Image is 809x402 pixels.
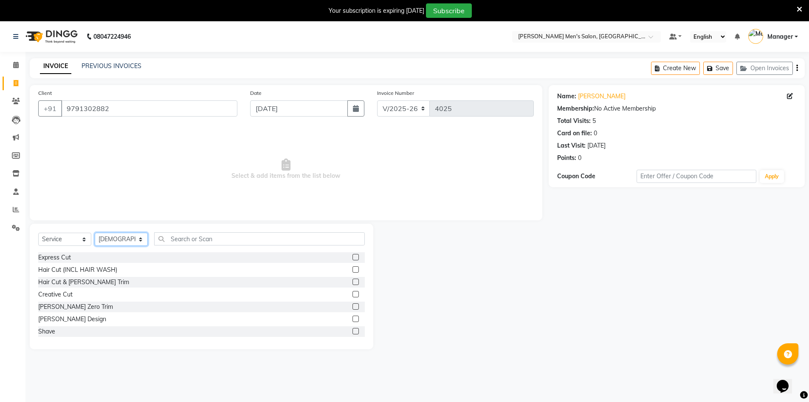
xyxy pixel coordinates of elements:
[557,154,576,163] div: Points:
[38,265,117,274] div: Hair Cut (INCL HAIR WASH)
[38,89,52,97] label: Client
[329,6,424,15] div: Your subscription is expiring [DATE]
[557,92,576,101] div: Name:
[426,3,472,18] button: Subscribe
[557,117,591,125] div: Total Visits:
[748,29,763,44] img: Manager
[61,100,237,117] input: Search by Name/Mobile/Email/Code
[38,278,129,287] div: Hair Cut & [PERSON_NAME] Trim
[557,104,594,113] div: Membership:
[578,154,581,163] div: 0
[557,129,592,138] div: Card on file:
[38,100,62,117] button: +91
[38,253,71,262] div: Express Cut
[736,62,793,75] button: Open Invoices
[651,62,700,75] button: Create New
[250,89,262,97] label: Date
[93,25,131,48] b: 08047224946
[587,141,606,150] div: [DATE]
[578,92,626,101] a: [PERSON_NAME]
[594,129,597,138] div: 0
[557,172,637,181] div: Coupon Code
[773,368,801,393] iframe: chat widget
[703,62,733,75] button: Save
[38,327,55,336] div: Shave
[38,302,113,311] div: [PERSON_NAME] Zero Trim
[22,25,80,48] img: logo
[767,32,793,41] span: Manager
[40,59,71,74] a: INVOICE
[82,62,141,70] a: PREVIOUS INVOICES
[557,104,796,113] div: No Active Membership
[154,232,365,245] input: Search or Scan
[38,127,534,212] span: Select & add items from the list below
[377,89,414,97] label: Invoice Number
[592,117,596,125] div: 5
[637,170,756,183] input: Enter Offer / Coupon Code
[38,315,106,324] div: [PERSON_NAME] Design
[557,141,586,150] div: Last Visit:
[760,170,784,183] button: Apply
[38,290,73,299] div: Creative Cut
